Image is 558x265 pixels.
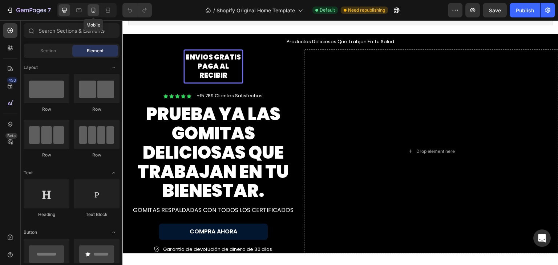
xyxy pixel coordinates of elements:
p: 7 [48,6,51,15]
span: Default [320,7,335,13]
iframe: Design area [122,20,558,265]
div: Open Intercom Messenger [533,229,551,247]
div: Beta [5,133,17,139]
span: Layout [24,64,38,71]
span: Element [87,48,104,54]
input: Search Sections & Elements [24,23,120,38]
span: Need republishing [348,7,385,13]
button: Publish [510,3,540,17]
div: Drop element here [294,128,332,134]
span: Text [24,170,33,176]
div: Publish [516,7,534,14]
div: Row [74,152,120,158]
span: Button [24,229,37,236]
button: Save [483,3,507,17]
div: Undo/Redo [122,3,152,17]
span: / [213,7,215,14]
span: Shopify Original Home Template [217,7,295,14]
span: Toggle open [108,227,120,238]
div: 450 [7,77,17,83]
div: Text Block [74,211,120,218]
span: Toggle open [108,167,120,179]
div: Row [74,106,120,113]
span: Toggle open [108,62,120,73]
div: Row [24,152,69,158]
span: Section [40,48,56,54]
div: Heading [24,211,69,218]
div: Row [24,106,69,113]
span: Save [489,7,501,13]
button: 7 [3,3,54,17]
